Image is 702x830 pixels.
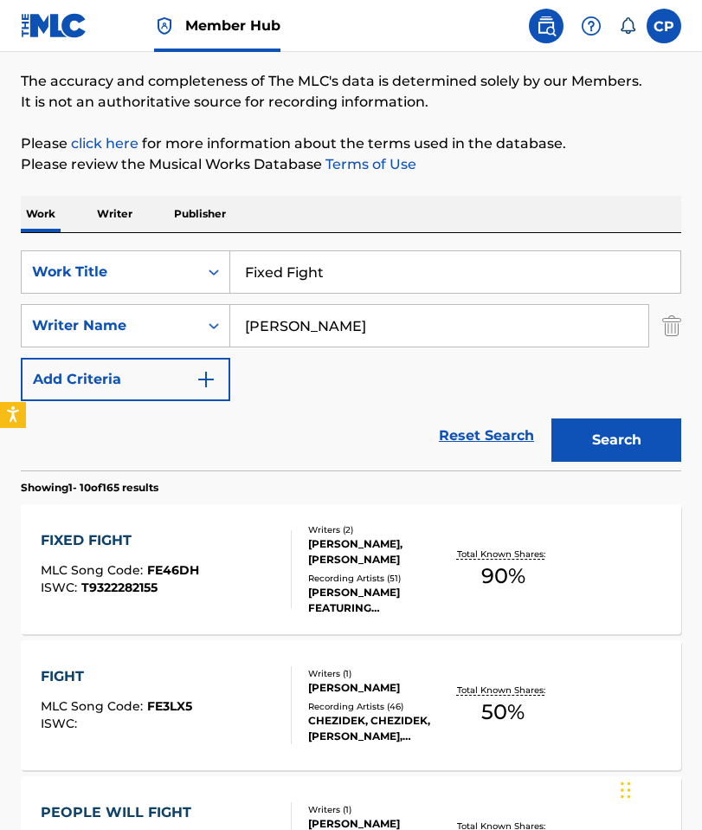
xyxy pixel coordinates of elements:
[41,530,199,551] div: FIXED FIGHT
[647,9,681,43] div: User Menu
[308,667,448,680] div: Writers ( 1 )
[308,803,448,816] div: Writers ( 1 )
[621,764,631,816] div: Drag
[41,580,81,595] span: ISWC :
[41,698,147,714] span: MLC Song Code :
[71,135,138,152] a: click here
[581,16,602,36] img: help
[169,196,231,232] p: Publisher
[308,680,448,696] div: [PERSON_NAME]
[536,16,557,36] img: search
[615,747,702,830] iframe: Chat Widget
[457,684,550,697] p: Total Known Shares:
[41,666,192,687] div: FIGHT
[41,716,81,731] span: ISWC :
[21,133,681,154] p: Please for more information about the terms used in the database.
[41,802,200,823] div: PEOPLE WILL FIGHT
[21,196,61,232] p: Work
[21,480,158,496] p: Showing 1 - 10 of 165 results
[430,417,543,455] a: Reset Search
[308,585,448,616] div: [PERSON_NAME] FEATURING [PERSON_NAME], [PERSON_NAME], [PERSON_NAME] FEATURING [PERSON_NAME], [PER...
[185,16,280,36] span: Member Hub
[21,154,681,175] p: Please review the Musical Works Database
[92,196,138,232] p: Writer
[147,698,192,714] span: FE3LX5
[196,369,216,390] img: 9d2ae6d4665cec9f34b9.svg
[41,562,147,578] span: MLC Song Code :
[21,640,681,770] a: FIGHTMLC Song Code:FE3LX5ISWC:Writers (1)[PERSON_NAME]Recording Artists (46)CHEZIDEK, CHEZIDEK, [...
[308,713,448,744] div: CHEZIDEK, CHEZIDEK, [PERSON_NAME], CHEZIDEK, CHEZIDEK
[21,92,681,113] p: It is not an authoritative source for recording information.
[662,304,681,347] img: Delete Criterion
[308,536,448,567] div: [PERSON_NAME], [PERSON_NAME]
[308,572,448,585] div: Recording Artists ( 51 )
[619,17,636,35] div: Notifications
[21,13,87,38] img: MLC Logo
[574,9,609,43] div: Help
[32,315,188,336] div: Writer Name
[81,580,158,595] span: T9322282155
[21,71,681,92] p: The accuracy and completeness of The MLC's data is determined solely by our Members.
[308,700,448,713] div: Recording Artists ( 46 )
[481,697,525,728] span: 50 %
[529,9,564,43] a: Public Search
[457,548,550,561] p: Total Known Shares:
[147,562,199,578] span: FE46DH
[21,358,230,401] button: Add Criteria
[551,418,681,462] button: Search
[32,262,188,282] div: Work Title
[21,250,681,470] form: Search Form
[154,16,175,36] img: Top Rightsholder
[308,523,448,536] div: Writers ( 2 )
[21,504,681,634] a: FIXED FIGHTMLC Song Code:FE46DHISWC:T9322282155Writers (2)[PERSON_NAME], [PERSON_NAME]Recording A...
[322,156,416,172] a: Terms of Use
[481,561,525,592] span: 90 %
